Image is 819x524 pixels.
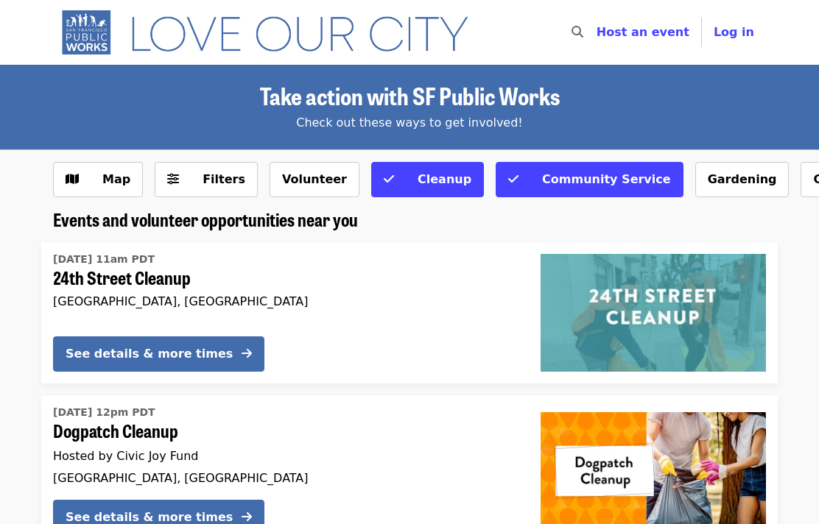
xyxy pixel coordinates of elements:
[384,172,394,186] i: check icon
[260,78,560,113] span: Take action with SF Public Works
[53,405,155,420] time: [DATE] 12pm PDT
[66,345,233,363] div: See details & more times
[371,162,484,197] button: Cleanup
[695,162,790,197] button: Gardening
[53,336,264,372] button: See details & more times
[496,162,683,197] button: Community Service
[53,449,198,463] span: Hosted by Civic Joy Fund
[242,347,252,361] i: arrow-right icon
[592,15,604,50] input: Search
[542,172,671,186] span: Community Service
[242,510,252,524] i: arrow-right icon
[53,9,490,56] img: SF Public Works - Home
[702,18,766,47] button: Log in
[270,162,359,197] button: Volunteer
[53,206,358,232] span: Events and volunteer opportunities near you
[53,114,766,132] div: Check out these ways to get involved!
[541,254,766,372] img: 24th Street Cleanup organized by SF Public Works
[572,25,583,39] i: search icon
[508,172,519,186] i: check icon
[714,25,754,39] span: Log in
[167,172,179,186] i: sliders-h icon
[53,252,155,267] time: [DATE] 11am PDT
[53,420,517,442] span: Dogpatch Cleanup
[155,162,258,197] button: Filters (0 selected)
[53,162,143,197] button: Show map view
[418,172,471,186] span: Cleanup
[53,267,517,288] span: 24th Street Cleanup
[53,294,517,308] div: [GEOGRAPHIC_DATA], [GEOGRAPHIC_DATA]
[53,471,517,485] div: [GEOGRAPHIC_DATA], [GEOGRAPHIC_DATA]
[203,172,245,186] span: Filters
[102,172,130,186] span: Map
[41,242,778,383] a: See details for "24th Street Cleanup"
[597,25,689,39] a: Host an event
[66,172,79,186] i: map icon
